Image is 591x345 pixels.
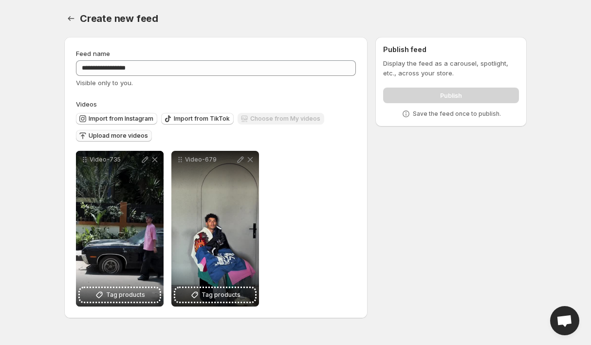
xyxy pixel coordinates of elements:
[106,290,145,300] span: Tag products
[161,113,234,125] button: Import from TikTok
[90,156,140,163] p: Video-735
[80,13,158,24] span: Create new feed
[76,130,152,142] button: Upload more videos
[175,288,255,302] button: Tag products
[89,132,148,140] span: Upload more videos
[202,290,240,300] span: Tag products
[383,58,519,78] p: Display the feed as a carousel, spotlight, etc., across your store.
[171,151,259,307] div: Video-679Tag products
[64,12,78,25] button: Settings
[76,113,157,125] button: Import from Instagram
[76,50,110,57] span: Feed name
[89,115,153,123] span: Import from Instagram
[413,110,501,118] p: Save the feed once to publish.
[185,156,236,163] p: Video-679
[174,115,230,123] span: Import from TikTok
[550,306,579,335] a: Open chat
[76,79,133,87] span: Visible only to you.
[383,45,519,54] h2: Publish feed
[76,100,97,108] span: Videos
[76,151,164,307] div: Video-735Tag products
[80,288,160,302] button: Tag products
